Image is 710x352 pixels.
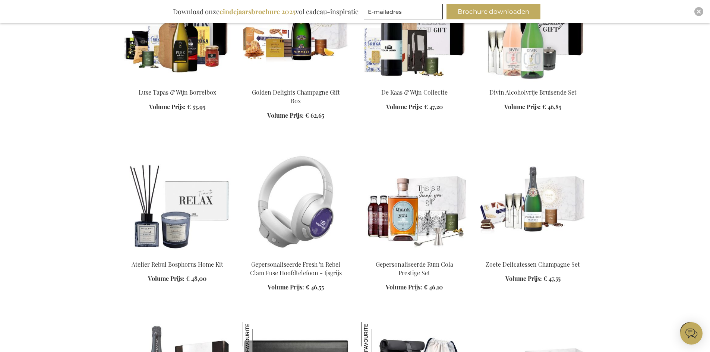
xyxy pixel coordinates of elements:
[361,150,468,254] img: Personalised Rum Cola Prestige Set
[697,9,701,14] img: Close
[505,275,561,283] a: Volume Prijs: € 47,55
[252,88,340,105] a: Golden Delights Champagne Gift Box
[489,88,577,96] a: Divin Alcoholvrije Bruisende Set
[542,103,561,111] span: € 46,85
[424,283,443,291] span: € 46,10
[364,4,443,19] input: E-mailadres
[267,111,304,119] span: Volume Prijs:
[243,150,349,254] img: Personalised Fresh 'n Rebel Clam Fuse Headphone - Ice Grey
[170,4,362,19] div: Download onze vol cadeau-inspiratie
[305,111,324,119] span: € 62,65
[220,7,296,16] b: eindejaarsbrochure 2025
[680,322,703,345] iframe: belco-activator-frame
[386,103,443,111] a: Volume Prijs: € 47,20
[480,251,586,258] a: Sweet Delights Champagne Set
[268,283,324,292] a: Volume Prijs: € 46,55
[124,251,231,258] a: Atelier Rebul Bosphorus Home Kit
[139,88,216,96] a: Luxe Tapas & Wijn Borrelbox
[386,103,423,111] span: Volume Prijs:
[148,275,206,283] a: Volume Prijs: € 48,00
[543,275,561,282] span: € 47,55
[504,103,561,111] a: Volume Prijs: € 46,85
[505,275,542,282] span: Volume Prijs:
[480,79,586,86] a: Divin Non-Alcoholic Sparkling Set Divin Alcoholvrije Bruisende Set
[187,103,205,111] span: € 53,95
[250,260,342,277] a: Gepersonaliseerde Fresh 'n Rebel Clam Fuse Hoofdtelefoon - Ijsgrijs
[361,79,468,86] a: De Kaas & Wijn Collectie
[306,283,324,291] span: € 46,55
[268,283,304,291] span: Volume Prijs:
[148,275,184,282] span: Volume Prijs:
[376,260,453,277] a: Gepersonaliseerde Rum Cola Prestige Set
[149,103,186,111] span: Volume Prijs:
[149,103,205,111] a: Volume Prijs: € 53,95
[243,79,349,86] a: Golden Delights Champagne Gift Box
[124,150,231,254] img: Atelier Rebul Bosphorus Home Kit
[243,251,349,258] a: Personalised Fresh 'n Rebel Clam Fuse Headphone - Ice Grey
[124,79,231,86] a: Luxury Tapas & Wine Apéro Box
[381,88,448,96] a: De Kaas & Wijn Collectie
[386,283,443,292] a: Volume Prijs: € 46,10
[480,150,586,254] img: Sweet Delights Champagne Set
[694,7,703,16] div: Close
[486,260,580,268] a: Zoete Delicatessen Champagne Set
[361,251,468,258] a: Personalised Rum Cola Prestige Set
[446,4,540,19] button: Brochure downloaden
[132,260,223,268] a: Atelier Rebul Bosphorus Home Kit
[267,111,324,120] a: Volume Prijs: € 62,65
[364,4,445,22] form: marketing offers and promotions
[504,103,541,111] span: Volume Prijs:
[186,275,206,282] span: € 48,00
[424,103,443,111] span: € 47,20
[386,283,422,291] span: Volume Prijs:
